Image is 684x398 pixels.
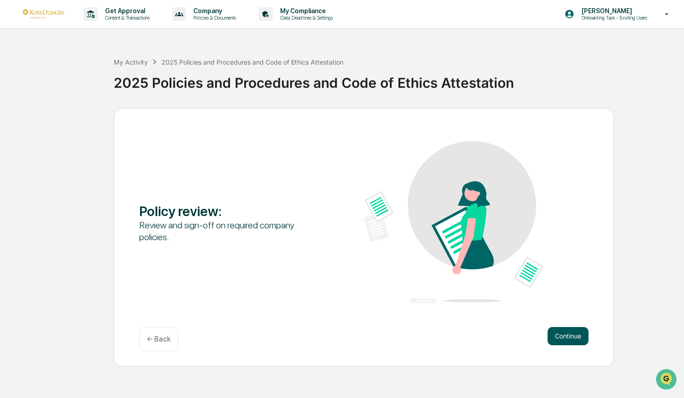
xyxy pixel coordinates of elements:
button: Start new chat [155,72,166,83]
div: 2025 Policies and Procedures and Code of Ethics Attestation [161,58,343,66]
span: Pylon [91,154,110,161]
p: How can we help? [9,19,166,34]
p: Get Approval [98,7,154,15]
p: Data, Deadlines & Settings [273,15,337,21]
span: Attestations [75,115,113,124]
p: ← Back [147,335,171,343]
div: 2025 Policies and Procedures and Code of Ethics Attestation [114,67,679,91]
p: My Compliance [273,7,337,15]
a: 🔎Data Lookup [5,128,61,145]
div: 🗄️ [66,116,73,123]
div: My Activity [114,58,148,66]
a: 🗄️Attestations [62,111,116,127]
p: [PERSON_NAME] [574,7,652,15]
p: Onboarding Task - Existing Users [574,15,652,21]
p: Content & Transactions [98,15,154,21]
p: Company [186,7,241,15]
img: 1746055101610-c473b297-6a78-478c-a979-82029cc54cd1 [9,70,25,86]
div: Start new chat [31,70,149,79]
p: Policies & Documents [186,15,241,21]
button: Continue [548,327,588,345]
a: Powered byPylon [64,154,110,161]
span: Preclearance [18,115,59,124]
a: 🖐️Preclearance [5,111,62,127]
div: 🖐️ [9,116,16,123]
div: We're available if you need us! [31,79,115,86]
div: Review and sign-off on required company policies. [139,219,319,243]
input: Clear [24,41,150,51]
img: Policy review [364,141,543,303]
div: 🔎 [9,133,16,140]
img: logo [22,10,65,18]
span: Data Lookup [18,132,57,141]
iframe: Open customer support [655,368,679,393]
div: Policy review : [139,203,319,219]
